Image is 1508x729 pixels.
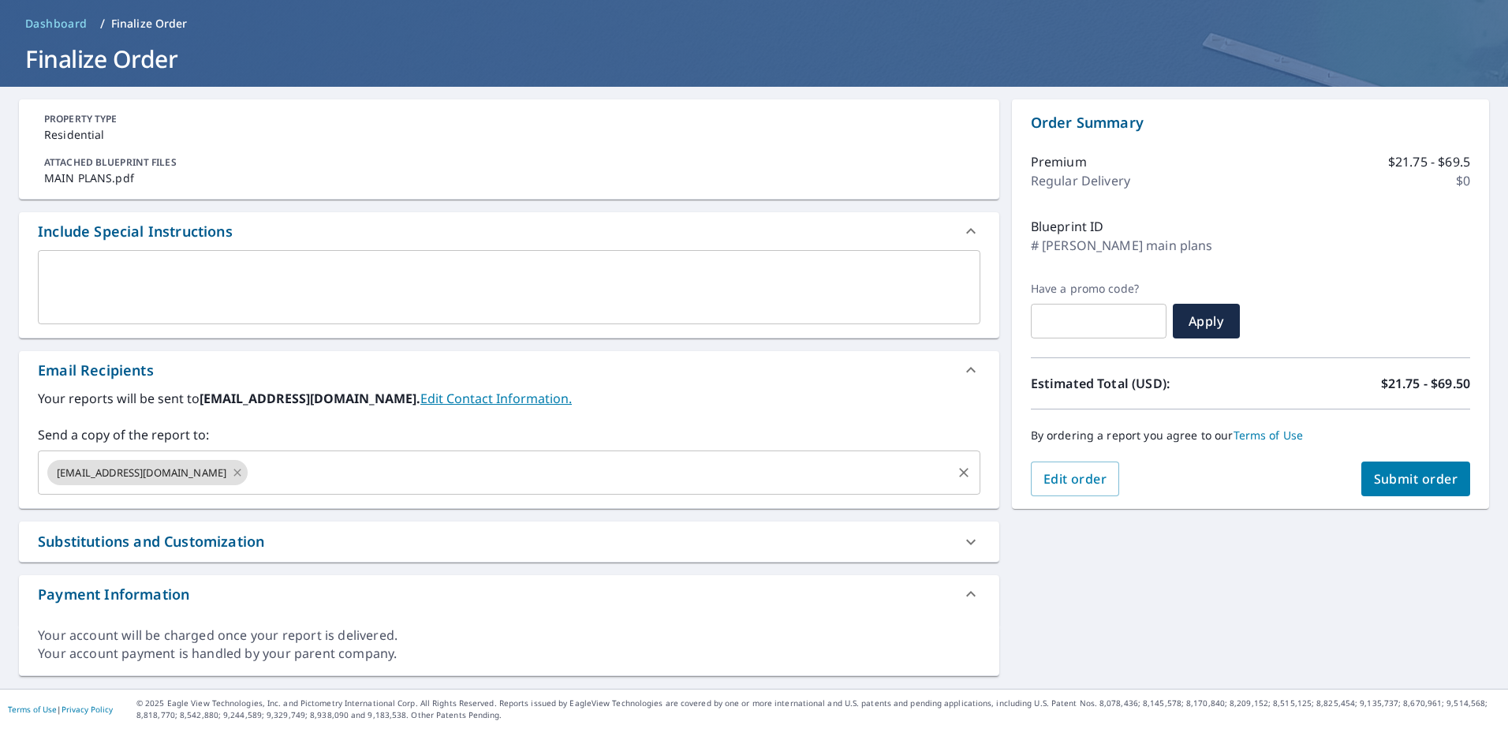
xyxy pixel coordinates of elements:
span: Apply [1185,312,1227,330]
p: Residential [44,126,974,143]
p: Estimated Total (USD): [1031,374,1251,393]
p: © 2025 Eagle View Technologies, Inc. and Pictometry International Corp. All Rights Reserved. Repo... [136,697,1500,721]
div: Include Special Instructions [19,212,999,250]
a: Terms of Use [1234,428,1304,443]
button: Edit order [1031,462,1120,496]
div: Include Special Instructions [38,221,233,242]
span: Submit order [1374,470,1458,488]
p: # [PERSON_NAME] main plans [1031,236,1213,255]
p: MAIN PLANS.pdf [44,170,974,186]
p: By ordering a report you agree to our [1031,428,1470,443]
p: $21.75 - $69.50 [1381,374,1470,393]
p: Blueprint ID [1031,217,1104,236]
button: Submit order [1361,462,1471,496]
div: Substitutions and Customization [19,522,999,562]
button: Apply [1173,304,1240,338]
label: Send a copy of the report to: [38,425,980,444]
span: Edit order [1043,470,1107,488]
li: / [100,14,105,33]
span: Dashboard [25,16,88,32]
span: [EMAIL_ADDRESS][DOMAIN_NAME] [47,465,236,480]
a: Terms of Use [8,704,57,715]
div: Email Recipients [38,360,154,381]
label: Your reports will be sent to [38,389,980,408]
nav: breadcrumb [19,11,1489,36]
p: PROPERTY TYPE [44,112,974,126]
p: ATTACHED BLUEPRINT FILES [44,155,974,170]
p: | [8,705,113,714]
div: [EMAIL_ADDRESS][DOMAIN_NAME] [47,460,248,485]
button: Clear [953,462,975,484]
a: Privacy Policy [62,704,113,715]
p: Regular Delivery [1031,171,1130,190]
div: Your account payment is handled by your parent company. [38,645,980,663]
h1: Finalize Order [19,43,1489,75]
p: Premium [1031,152,1087,171]
div: Your account will be charged once your report is delivered. [38,626,980,645]
p: $0 [1456,171,1470,190]
label: Have a promo code? [1031,282,1166,296]
p: Finalize Order [111,16,188,32]
p: Order Summary [1031,112,1470,133]
div: Payment Information [38,584,189,605]
div: Substitutions and Customization [38,531,264,552]
b: [EMAIL_ADDRESS][DOMAIN_NAME]. [200,390,420,407]
div: Email Recipients [19,351,999,389]
div: Payment Information [19,575,999,613]
p: $21.75 - $69.5 [1388,152,1470,171]
a: Dashboard [19,11,94,36]
a: EditContactInfo [420,390,572,407]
